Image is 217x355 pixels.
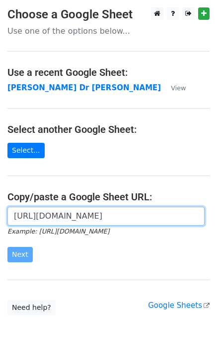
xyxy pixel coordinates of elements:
[7,26,210,36] p: Use one of the options below...
[7,143,45,158] a: Select...
[7,7,210,22] h3: Choose a Google Sheet
[7,83,161,92] a: [PERSON_NAME] Dr [PERSON_NAME]
[7,300,56,315] a: Need help?
[167,307,217,355] iframe: Chat Widget
[7,207,205,226] input: Paste your Google Sheet URL here
[7,228,109,235] small: Example: [URL][DOMAIN_NAME]
[7,66,210,78] h4: Use a recent Google Sheet:
[161,83,186,92] a: View
[7,191,210,203] h4: Copy/paste a Google Sheet URL:
[148,301,210,310] a: Google Sheets
[7,123,210,135] h4: Select another Google Sheet:
[171,84,186,92] small: View
[7,247,33,262] input: Next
